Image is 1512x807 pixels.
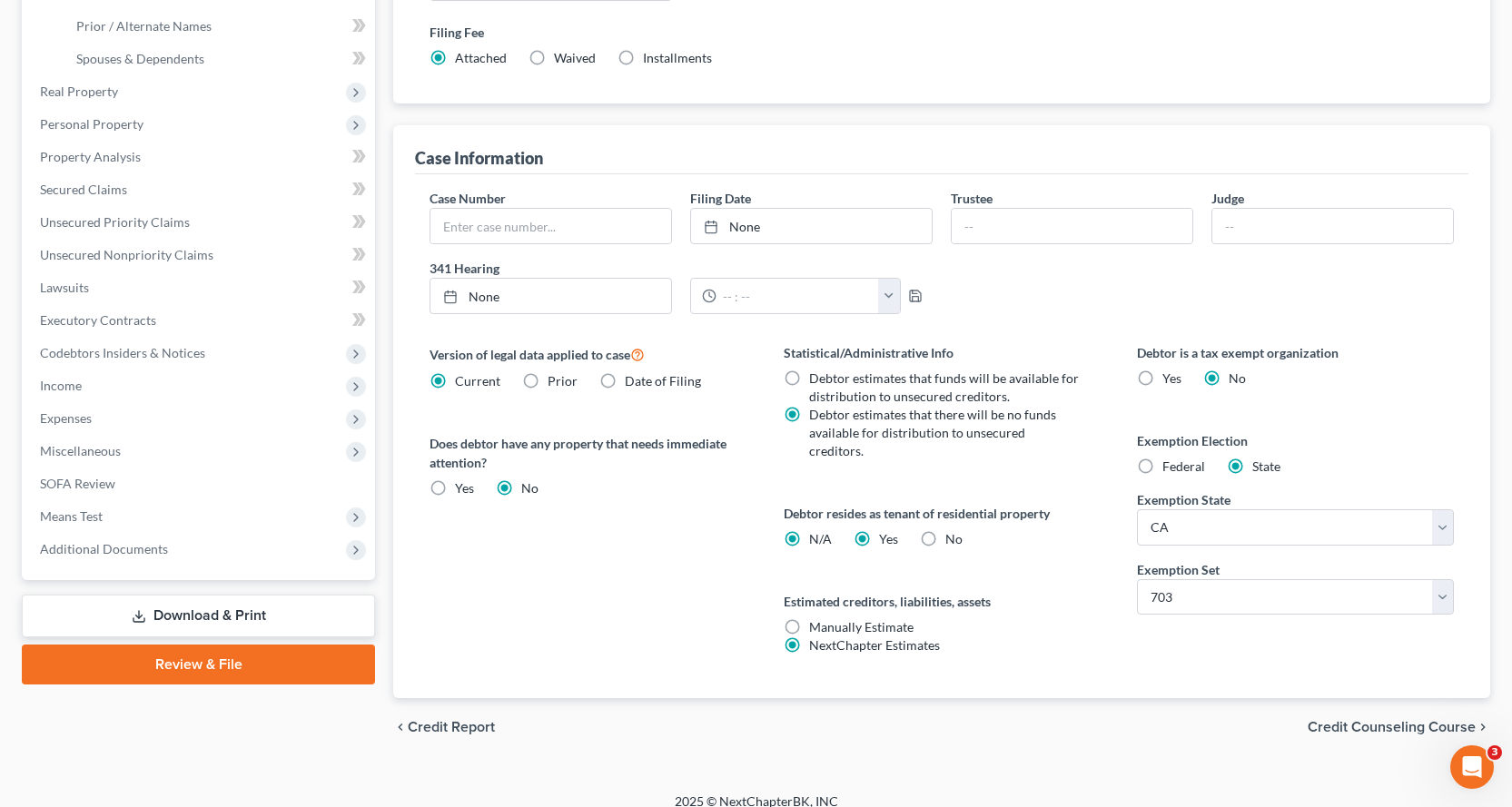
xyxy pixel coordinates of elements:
[1211,189,1244,208] label: Judge
[809,407,1056,458] span: Debtor estimates that there will be no funds available for distribution to unsecured creditors.
[809,370,1079,404] span: Debtor estimates that funds will be available for distribution to unsecured creditors.
[40,443,121,458] span: Miscellaneous
[1162,458,1205,474] span: Federal
[62,43,375,75] a: Spouses & Dependents
[393,720,408,734] i: chevron_left
[1229,370,1246,386] span: No
[716,279,879,313] input: -- : --
[951,189,993,208] label: Trustee
[22,645,375,684] a: Review & File
[1162,370,1181,386] span: Yes
[1308,720,1490,734] button: Credit Counseling Course chevron_right
[784,343,1101,362] label: Statistical/Administrative Info
[40,508,103,524] span: Means Test
[430,23,1454,42] label: Filing Fee
[408,720,495,734] span: Credit Report
[40,378,82,393] span: Income
[430,209,671,243] input: Enter case number...
[40,410,92,426] span: Expenses
[420,259,942,278] label: 341 Hearing
[25,141,375,173] a: Property Analysis
[1212,209,1453,243] input: --
[784,592,1101,611] label: Estimated creditors, liabilities, assets
[62,10,375,43] a: Prior / Alternate Names
[40,84,118,99] span: Real Property
[455,50,507,65] span: Attached
[1137,431,1454,450] label: Exemption Election
[945,531,963,546] span: No
[40,345,205,360] span: Codebtors Insiders & Notices
[1252,458,1280,474] span: State
[430,279,671,313] a: None
[25,467,375,500] a: SOFA Review
[809,531,832,546] span: N/A
[430,343,746,365] label: Version of legal data applied to case
[1137,560,1220,579] label: Exemption Set
[784,504,1101,523] label: Debtor resides as tenant of residential property
[554,50,596,65] span: Waived
[430,189,506,208] label: Case Number
[1476,720,1490,734] i: chevron_right
[455,480,474,496] span: Yes
[1308,720,1476,734] span: Credit Counseling Course
[76,51,204,66] span: Spouses & Dependents
[1487,745,1502,760] span: 3
[430,434,746,472] label: Does debtor have any property that needs immediate attention?
[1137,490,1230,509] label: Exemption State
[625,373,701,389] span: Date of Filing
[25,206,375,239] a: Unsecured Priority Claims
[40,280,89,295] span: Lawsuits
[1137,343,1454,362] label: Debtor is a tax exempt organization
[40,182,127,197] span: Secured Claims
[643,50,712,65] span: Installments
[952,209,1192,243] input: --
[548,373,578,389] span: Prior
[415,147,543,169] div: Case Information
[879,531,898,546] span: Yes
[40,476,115,491] span: SOFA Review
[691,209,932,243] a: None
[40,214,190,230] span: Unsecured Priority Claims
[40,149,141,164] span: Property Analysis
[40,312,156,328] span: Executory Contracts
[1450,745,1494,789] iframe: Intercom live chat
[25,239,375,271] a: Unsecured Nonpriority Claims
[76,18,212,34] span: Prior / Alternate Names
[521,480,539,496] span: No
[25,173,375,206] a: Secured Claims
[455,373,500,389] span: Current
[25,304,375,337] a: Executory Contracts
[809,619,914,635] span: Manually Estimate
[40,541,168,556] span: Additional Documents
[809,637,940,653] span: NextChapter Estimates
[393,720,495,734] button: chevron_left Credit Report
[40,116,143,132] span: Personal Property
[22,595,375,637] a: Download & Print
[40,247,213,262] span: Unsecured Nonpriority Claims
[25,271,375,304] a: Lawsuits
[690,189,751,208] label: Filing Date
